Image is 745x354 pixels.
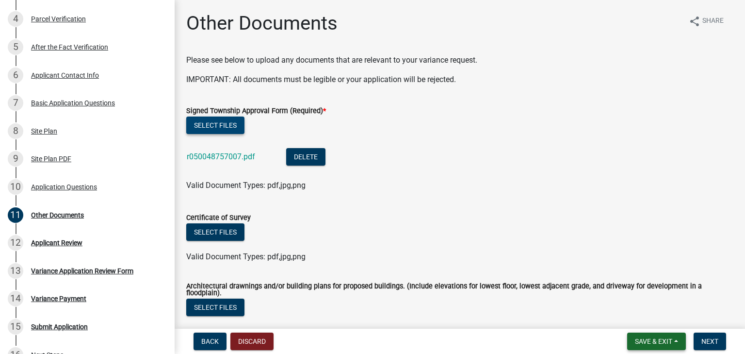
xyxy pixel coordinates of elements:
div: 13 [8,263,23,279]
span: Share [702,16,724,27]
div: Other Documents [31,212,84,219]
div: Application Questions [31,184,97,190]
div: After the Fact Verification [31,44,108,51]
p: IMPORTANT: All documents must be legible or your application will be rejected. [186,74,733,85]
wm-modal-confirm: Delete Document [286,153,325,162]
label: Signed Township Approval Form (Required) [186,108,326,115]
div: 14 [8,291,23,306]
span: Back [201,337,219,345]
button: Discard [230,333,274,350]
div: 7 [8,95,23,111]
button: Save & Exit [627,333,686,350]
div: Variance Application Review Form [31,268,133,274]
h1: Other Documents [186,12,338,35]
div: 6 [8,67,23,83]
div: 11 [8,207,23,223]
div: 5 [8,39,23,55]
div: Applicant Review [31,239,82,246]
div: Site Plan PDF [31,155,71,162]
span: Save & Exit [635,337,672,345]
button: shareShare [681,12,731,31]
div: Applicant Contact Info [31,72,99,79]
button: Delete [286,148,325,166]
div: 15 [8,319,23,335]
i: share [689,16,700,27]
div: 12 [8,235,23,251]
button: Back [194,333,227,350]
button: Next [694,333,726,350]
span: Valid Document Types: pdf,jpg,png [186,181,306,190]
div: Basic Application Questions [31,100,115,106]
button: Select files [186,117,244,134]
div: 4 [8,11,23,27]
div: Site Plan [31,128,57,135]
label: Certificate of Survey [186,215,251,221]
a: r050048757007.pdf [187,152,255,161]
span: Next [701,337,718,345]
div: 8 [8,123,23,139]
span: Valid Document Types: pdf,jpg,png [186,252,306,261]
button: Select files [186,299,244,316]
div: Parcel Verification [31,16,86,22]
div: Submit Application [31,323,88,330]
div: 10 [8,179,23,195]
label: Architectural drawnings and/or building plans for proposed buildings. (Include elevations for low... [186,283,733,297]
div: 9 [8,151,23,167]
button: Select files [186,223,244,241]
div: Variance Payment [31,295,86,302]
p: Please see below to upload any documents that are relevant to your variance request. [186,54,733,66]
